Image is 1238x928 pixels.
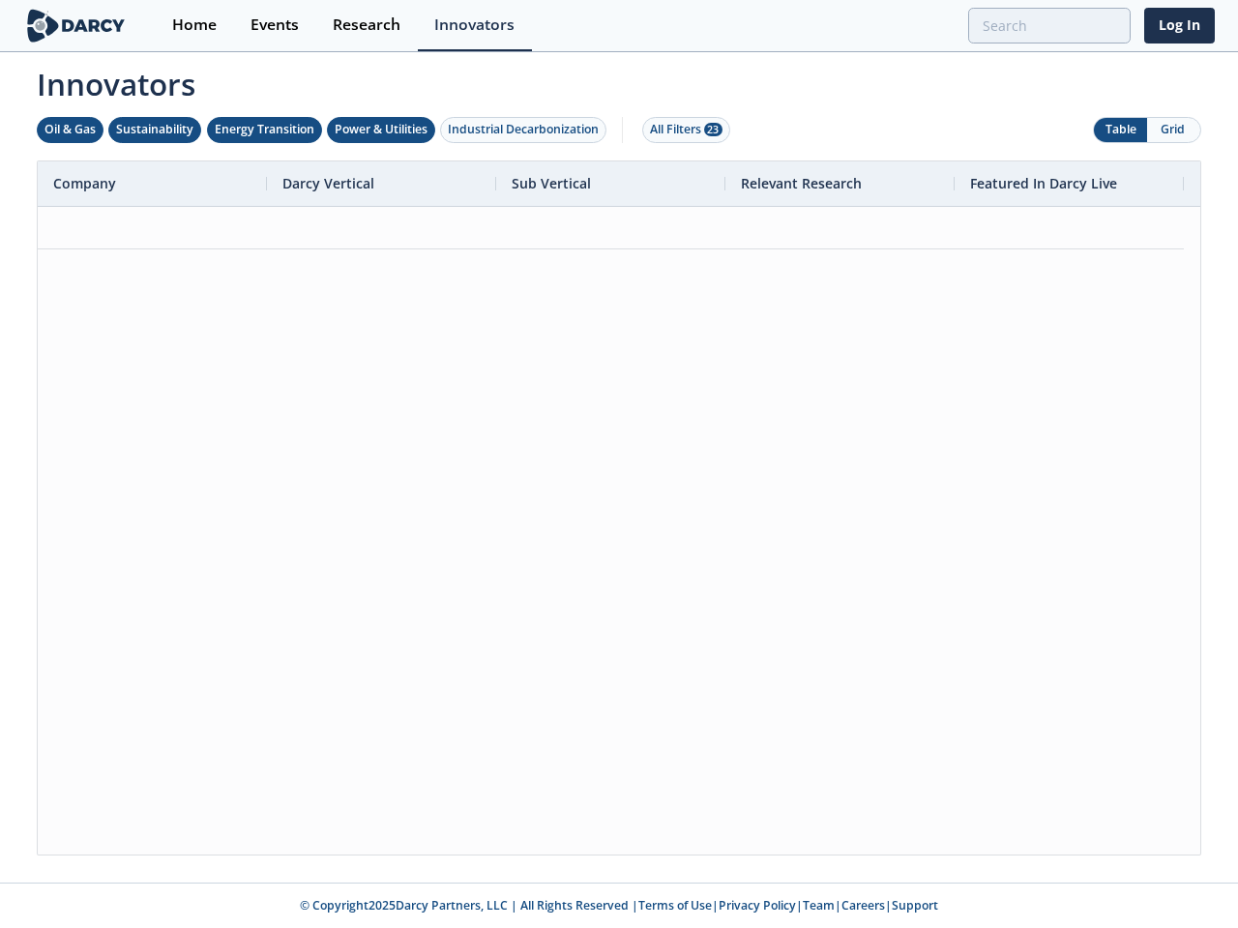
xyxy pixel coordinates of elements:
p: © Copyright 2025 Darcy Partners, LLC | All Rights Reserved | | | | | [27,897,1211,914]
span: Featured In Darcy Live [970,174,1117,192]
button: Industrial Decarbonization [440,117,606,143]
button: Power & Utilities [327,117,435,143]
div: Innovators [434,17,515,33]
button: Table [1094,118,1147,142]
div: Power & Utilities [335,121,427,138]
span: Company [53,174,116,192]
a: Privacy Policy [719,897,796,913]
img: logo-wide.svg [23,9,129,43]
span: Darcy Vertical [282,174,374,192]
a: Careers [841,897,885,913]
div: All Filters [650,121,722,138]
div: Home [172,17,217,33]
div: Energy Transition [215,121,314,138]
a: Log In [1144,8,1215,43]
a: Team [803,897,835,913]
button: Sustainability [108,117,201,143]
div: Industrial Decarbonization [448,121,599,138]
button: Oil & Gas [37,117,103,143]
div: Sustainability [116,121,193,138]
a: Terms of Use [638,897,712,913]
button: All Filters 23 [642,117,730,143]
span: Sub Vertical [512,174,591,192]
a: Support [892,897,938,913]
div: Events [251,17,299,33]
button: Grid [1147,118,1200,142]
span: 23 [704,123,722,136]
span: Relevant Research [741,174,862,192]
div: Oil & Gas [44,121,96,138]
input: Advanced Search [968,8,1131,43]
div: Research [333,17,400,33]
span: Innovators [23,54,1215,106]
button: Energy Transition [207,117,322,143]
